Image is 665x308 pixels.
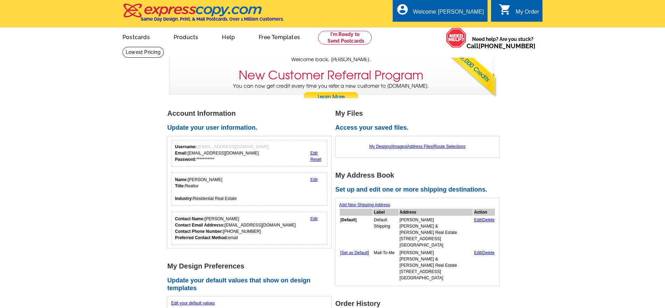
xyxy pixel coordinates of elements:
[167,263,335,270] h1: My Design Preferences
[392,144,406,149] a: Images
[339,202,390,207] a: Add New Shipping Address
[310,151,318,156] a: Edit
[247,28,311,45] a: Free Templates
[446,28,467,48] img: help
[167,277,335,292] h2: Update your default values that show on design templates
[373,209,399,216] th: Label
[171,173,328,206] div: Your personal details.
[396,3,409,16] i: account_circle
[341,217,356,222] b: Default
[335,110,503,117] h1: My Files
[474,209,495,216] th: Action
[175,216,205,221] strong: Contact Name:
[516,9,539,19] div: My Order
[291,56,371,63] span: Welcome back, [PERSON_NAME].
[175,229,223,234] strong: Contact Phone Number:
[169,83,493,102] p: You can now get credit every time you refer a new customer to [DOMAIN_NAME].
[335,300,503,307] h1: Order History
[335,124,503,132] h2: Access your saved files.
[167,124,335,132] h2: Update your user information.
[310,177,318,182] a: Edit
[171,212,328,245] div: Who should we contact regarding order issues?
[474,216,495,249] td: |
[175,184,185,188] strong: Title:
[369,144,391,149] a: My Designs
[434,144,465,149] a: Route Selections
[413,9,484,19] div: Welcome [PERSON_NAME]
[399,209,473,216] th: Address
[162,28,210,45] a: Products
[474,217,481,222] a: Edit
[310,216,318,221] a: Edit
[335,172,503,179] h1: My Address Book
[474,250,481,255] a: Edit
[467,36,539,50] span: Need help? Are you stuck?
[399,249,473,281] td: [PERSON_NAME] [PERSON_NAME] & [PERSON_NAME] Real Estate [STREET_ADDRESS] [GEOGRAPHIC_DATA]
[122,8,284,22] a: Same Day Design, Print, & Mail Postcards. Over 1 Million Customers.
[175,157,196,162] strong: Password:
[175,177,188,182] strong: Name:
[198,144,269,149] span: [EMAIL_ADDRESS][DOMAIN_NAME]
[175,144,197,149] strong: Username:
[499,3,511,16] i: shopping_cart
[341,250,367,255] a: Set as Default
[335,186,503,194] h2: Set up and edit one or more shipping destinations.
[310,157,321,162] a: Reset
[111,28,161,45] a: Postcards
[141,16,284,22] h4: Same Day Design, Print, & Mail Postcards. Over 1 Million Customers.
[211,28,246,45] a: Help
[171,140,328,166] div: Your login information.
[373,249,399,281] td: Mail-To-Me
[399,216,473,249] td: [PERSON_NAME] [PERSON_NAME] & [PERSON_NAME] Real Estate [STREET_ADDRESS] [GEOGRAPHIC_DATA]
[175,235,228,240] strong: Preferred Contact Method:
[478,42,535,50] a: [PHONE_NUMBER]
[175,223,225,228] strong: Contact Email Addresss:
[474,249,495,281] td: |
[482,217,495,222] a: Delete
[340,249,373,281] td: [ ]
[482,250,495,255] a: Delete
[339,140,496,153] div: | | |
[407,144,433,149] a: Address Files
[239,68,423,83] h3: New Customer Referral Program
[303,92,359,102] a: Learn More
[175,151,188,156] strong: Email:
[175,196,193,201] strong: Industry:
[171,301,215,306] a: Edit your default values
[373,216,399,249] td: Default Shipping
[175,177,237,202] div: [PERSON_NAME] Realtor Residential Real Estate
[499,8,539,16] a: shopping_cart My Order
[175,216,296,241] div: [PERSON_NAME] [EMAIL_ADDRESS][DOMAIN_NAME] [PHONE_NUMBER] email
[340,216,373,249] td: [ ]
[467,42,535,50] span: Call
[167,110,335,117] h1: Account Information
